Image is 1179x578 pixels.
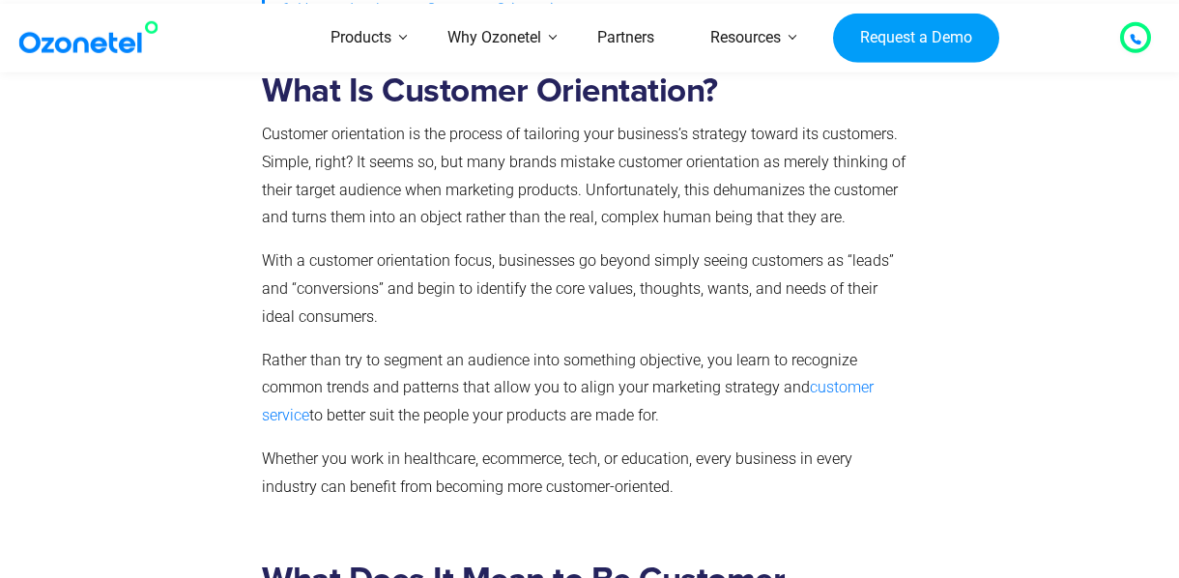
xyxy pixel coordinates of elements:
a: Products [302,4,419,72]
a: Resources [682,4,809,72]
p: Whether you work in healthcare, ecommerce, tech, or education, every business in every industry c... [262,446,909,502]
p: With a customer orientation focus, businesses go beyond simply seeing customers as “leads” and “c... [262,247,909,331]
p: Rather than try to segment an audience into something objective, you learn to recognize common tr... [262,347,909,430]
a: Request a Demo [833,13,998,63]
h2: What Is Customer Orientation? [262,72,909,111]
p: Customer orientation is the process of tailoring your business’s strategy toward its customers. S... [262,121,909,232]
a: Why Ozonetel [419,4,569,72]
a: Partners [569,4,682,72]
